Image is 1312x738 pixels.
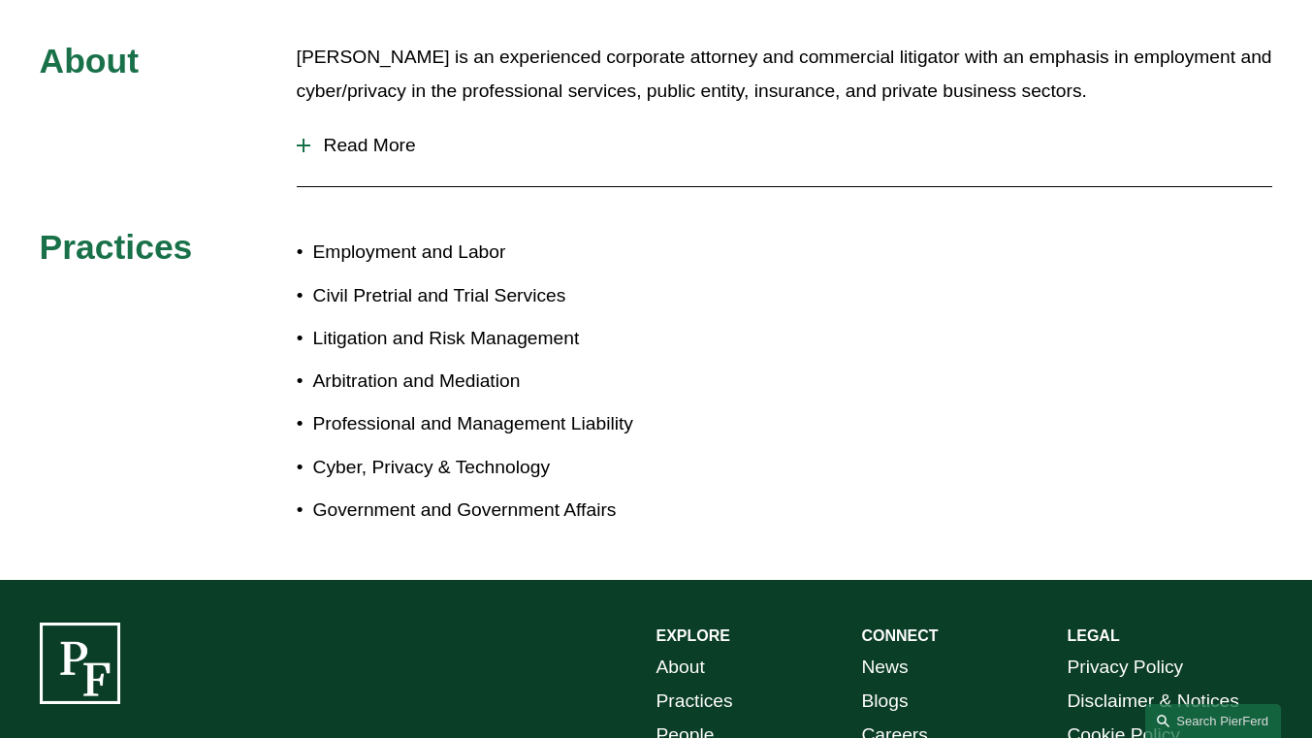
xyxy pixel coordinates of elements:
a: Blogs [861,685,908,719]
p: Government and Government Affairs [313,494,656,528]
strong: EXPLORE [656,627,730,644]
strong: CONNECT [861,627,938,644]
a: News [861,651,908,685]
p: Employment and Labor [313,236,656,270]
a: About [656,651,705,685]
a: Practices [656,685,733,719]
p: Civil Pretrial and Trial Services [313,279,656,313]
p: Professional and Management Liability [313,407,656,441]
span: Read More [310,135,1273,156]
button: Read More [297,120,1273,171]
a: Search this site [1145,704,1281,738]
p: Litigation and Risk Management [313,322,656,356]
span: About [40,42,139,80]
p: [PERSON_NAME] is an experienced corporate attorney and commercial litigator with an emphasis in e... [297,41,1273,108]
p: Arbitration and Mediation [313,365,656,399]
strong: LEGAL [1067,627,1119,644]
a: Disclaimer & Notices [1067,685,1238,719]
span: Practices [40,228,193,267]
p: Cyber, Privacy & Technology [313,451,656,485]
a: Privacy Policy [1067,651,1183,685]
